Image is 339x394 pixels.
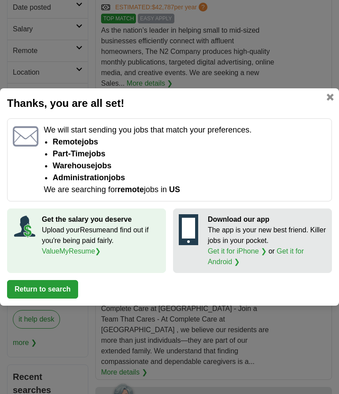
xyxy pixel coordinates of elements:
p: We are searching for jobs in [44,184,326,196]
li: Remote jobs [53,136,326,148]
li: Part-time jobs [53,148,326,160]
p: Upload your Resume and find out if you're being paid fairly. [42,225,160,257]
p: We will start sending you jobs that match your preferences. [44,124,326,136]
a: Get it for iPhone ❯ [208,247,267,255]
span: US [169,185,180,194]
p: The app is your new best friend. Killer jobs in your pocket. or [208,225,326,267]
button: Return to search [7,280,78,299]
li: Administration jobs [53,172,326,184]
p: Download our app [208,214,326,225]
li: Warehouse jobs [53,160,326,172]
h2: Thanks, you are all set! [7,95,332,111]
strong: remote [117,185,144,194]
a: ValueMyResume❯ [42,247,101,255]
p: Get the salary you deserve [42,214,160,225]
